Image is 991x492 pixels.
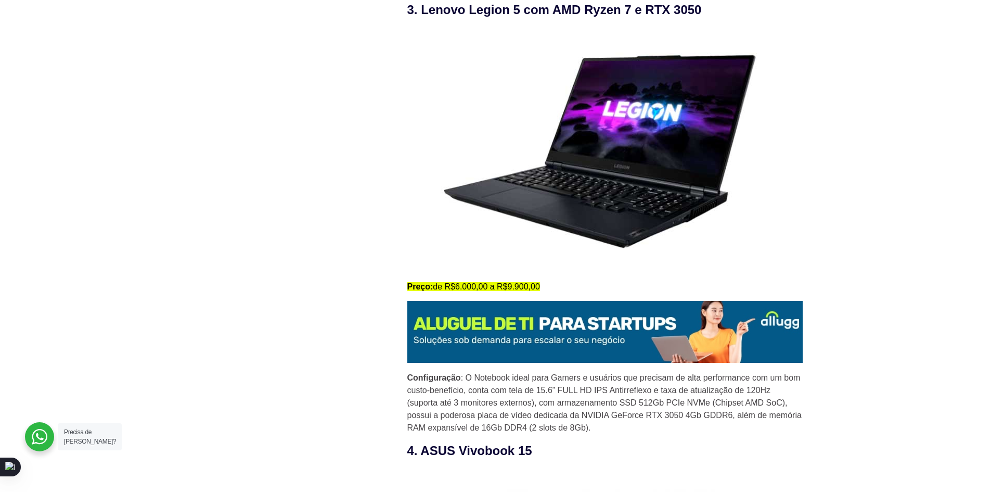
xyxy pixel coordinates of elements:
[407,301,803,363] img: Aluguel de Notebook
[804,359,991,492] iframe: Chat Widget
[804,359,991,492] div: Widget de chat
[407,441,803,460] h3: 4. ASUS Vivobook 15
[407,1,803,19] h3: 3. Lenovo Legion 5 com AMD Ryzen 7 e RTX 3050
[64,428,116,445] span: Precisa de [PERSON_NAME]?
[407,372,803,434] p: : O Notebook ideal para Gamers e usuários que precisam de alta performance com um bom custo-benef...
[407,282,540,291] mark: de R$6.000,00 a R$9.900,00
[407,373,461,382] strong: Configuração
[407,282,433,291] strong: Preço:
